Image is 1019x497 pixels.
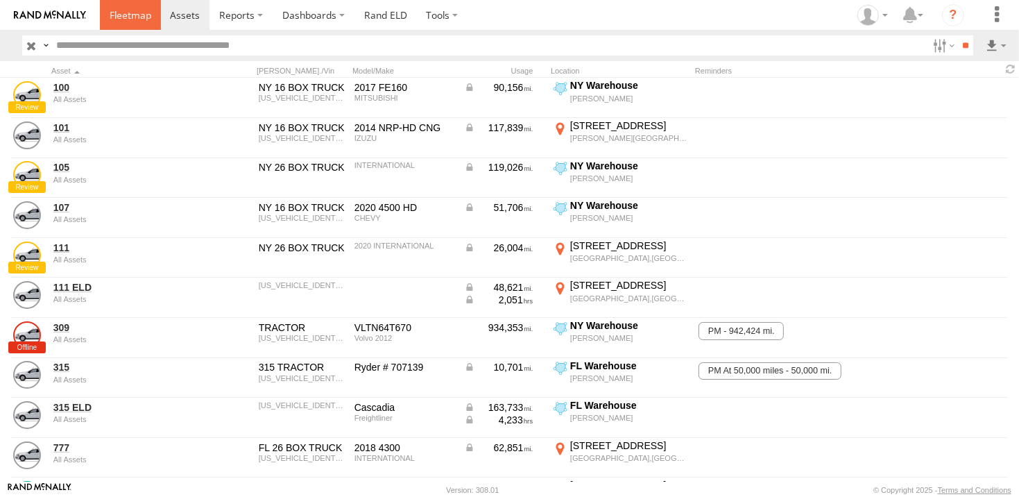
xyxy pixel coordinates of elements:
a: 315 [53,361,188,373]
div: [PERSON_NAME] [570,94,687,103]
div: undefined [53,335,188,344]
div: 3AKJHHDR6RSUV6338 [259,374,345,382]
div: [PERSON_NAME]./Vin [257,66,347,76]
div: TRACTOR [259,321,345,334]
div: VLTN64T670 [354,321,454,334]
div: Victor Calcano Jr [853,5,893,26]
div: undefined [53,95,188,103]
a: 309 [53,321,188,334]
a: 111 [53,242,188,254]
label: Export results as... [984,35,1008,56]
div: NY Warehouse [570,319,687,332]
a: View Asset Details [13,281,41,309]
div: JALCDW160L7011596 [259,214,345,222]
div: undefined [53,415,188,423]
div: Data from Vehicle CANbus [464,481,533,494]
div: NY Warehouse [570,160,687,172]
a: View Asset Details [13,401,41,429]
div: NY 26 BOX TRUCK [259,242,345,254]
div: Cascadia [354,401,454,414]
div: Reminders [695,66,855,76]
a: 777 [53,441,188,454]
a: 105 [53,161,188,174]
a: 101 [53,121,188,134]
div: Click to Sort [51,66,190,76]
div: FL 26 BOX TRUCK [259,441,345,454]
div: Usage [462,66,545,76]
div: Data from Vehicle CANbus [464,361,533,373]
div: undefined [53,295,188,303]
div: undefined [53,455,188,464]
div: [STREET_ADDRESS] [570,239,687,252]
div: [GEOGRAPHIC_DATA],[GEOGRAPHIC_DATA] [570,294,687,303]
div: 2017 FE160 [354,81,454,94]
label: Click to View Current Location [551,239,690,277]
label: Click to View Current Location [551,399,690,437]
div: Data from Vehicle CANbus [464,201,533,214]
label: Click to View Current Location [551,279,690,317]
div: 2014 NRP-HD CNG [354,121,454,134]
div: Volvo 2012 [354,334,454,342]
label: Click to View Current Location [551,79,690,117]
div: Ryder # 707139 [354,361,454,373]
div: undefined [53,215,188,224]
span: Refresh [1002,62,1019,76]
a: 315 ELD [53,401,188,414]
div: [GEOGRAPHIC_DATA],[GEOGRAPHIC_DATA] [570,453,687,463]
div: Freightliner [354,414,454,422]
a: View Asset Details [13,361,41,389]
a: Visit our Website [8,483,71,497]
div: Data from Vehicle CANbus [464,121,533,134]
div: [PERSON_NAME] [570,413,687,423]
div: Data from Vehicle CANbus [464,242,533,254]
div: [PERSON_NAME] [570,333,687,343]
div: INTERNATIONAL [354,161,454,169]
div: undefined [53,135,188,144]
img: rand-logo.svg [14,10,86,20]
a: 107 [53,201,188,214]
label: Click to View Current Location [551,199,690,237]
div: undefined [53,255,188,264]
div: [PERSON_NAME] [570,373,687,383]
div: NY 16 BOX TRUCK [259,81,345,94]
div: Data from Vehicle CANbus [464,294,533,306]
div: undefined [53,176,188,184]
span: PM - 942,424 mi. [699,322,784,340]
div: [STREET_ADDRESS] [570,119,687,132]
label: Click to View Current Location [551,319,690,357]
div: © Copyright 2025 - [873,486,1011,494]
div: 1HTMMMML3JH530549 [259,454,345,462]
div: FL 26 BOX TRUCK [259,481,345,494]
div: CHEVY [354,214,454,222]
a: View Asset Details [13,201,41,229]
a: View Asset Details [13,81,41,109]
div: Data from Vehicle CANbus [464,441,533,454]
label: Search Filter Options [927,35,957,56]
label: Click to View Current Location [551,160,690,197]
div: [PERSON_NAME] [570,174,687,183]
div: FL Warehouse [570,399,687,412]
div: INTERNATIONAL [354,454,454,462]
div: Location [551,66,690,76]
div: 3AKJHHDR6RSUV6338 [259,401,345,410]
div: [PERSON_NAME][GEOGRAPHIC_DATA],[GEOGRAPHIC_DATA] [570,133,687,143]
div: 934,353 [464,321,533,334]
a: 111 ELD [53,281,188,294]
div: NY 16 BOX TRUCK [259,121,345,134]
div: 54DC4W1C7ES802629 [259,134,345,142]
div: undefined [53,376,188,384]
a: 100 [53,81,188,94]
div: 2018 4300 [354,481,454,494]
div: [PERSON_NAME] [570,213,687,223]
a: Terms and Conditions [938,486,1011,494]
label: Click to View Current Location [551,119,690,157]
div: 315 TRACTOR [259,361,345,373]
span: PM At 50,000 miles - 50,000 mi. [699,362,841,380]
div: [GEOGRAPHIC_DATA],[GEOGRAPHIC_DATA] [570,253,687,263]
div: 4V4NC9EH2CN540803 [259,334,345,342]
div: Data from Vehicle CANbus [464,401,533,414]
div: Data from Vehicle CANbus [464,414,533,426]
a: 778 [53,481,188,494]
div: 2018 4300 [354,441,454,454]
div: Version: 308.01 [446,486,499,494]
